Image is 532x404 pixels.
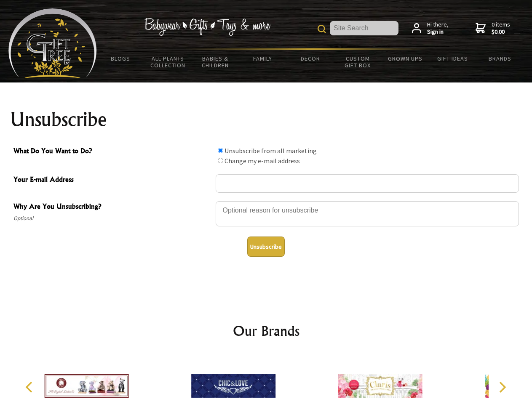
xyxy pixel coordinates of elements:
span: Your E-mail Address [13,174,211,186]
input: Site Search [330,21,398,35]
span: What Do You Want to Do? [13,146,211,158]
a: Decor [286,50,334,67]
a: BLOGS [97,50,144,67]
span: 0 items [492,21,510,36]
a: 0 items$0.00 [476,21,510,36]
strong: $0.00 [492,28,510,36]
a: Grown Ups [381,50,429,67]
label: Change my e-mail address [225,157,300,165]
img: Babyware - Gifts - Toys and more... [8,8,97,78]
a: Babies & Children [192,50,239,74]
input: What Do You Want to Do? [218,148,223,153]
span: Hi there, [427,21,449,36]
h1: Unsubscribe [10,109,522,130]
strong: Sign in [427,28,449,36]
button: Next [493,378,511,396]
h2: Our Brands [17,321,516,341]
img: Babywear - Gifts - Toys & more [144,18,270,36]
a: Family [239,50,287,67]
a: Gift Ideas [429,50,476,67]
span: Why Are You Unsubscribing? [13,201,211,213]
a: Custom Gift Box [334,50,382,74]
button: Previous [21,378,40,396]
label: Unsubscribe from all marketing [225,146,317,155]
a: Brands [476,50,524,67]
a: Hi there,Sign in [412,21,449,36]
a: All Plants Collection [144,50,192,74]
img: product search [318,25,326,33]
button: Unsubscribe [247,237,285,257]
textarea: Why Are You Unsubscribing? [216,201,519,226]
input: What Do You Want to Do? [218,158,223,163]
span: Optional [13,213,211,223]
input: Your E-mail Address [216,174,519,193]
